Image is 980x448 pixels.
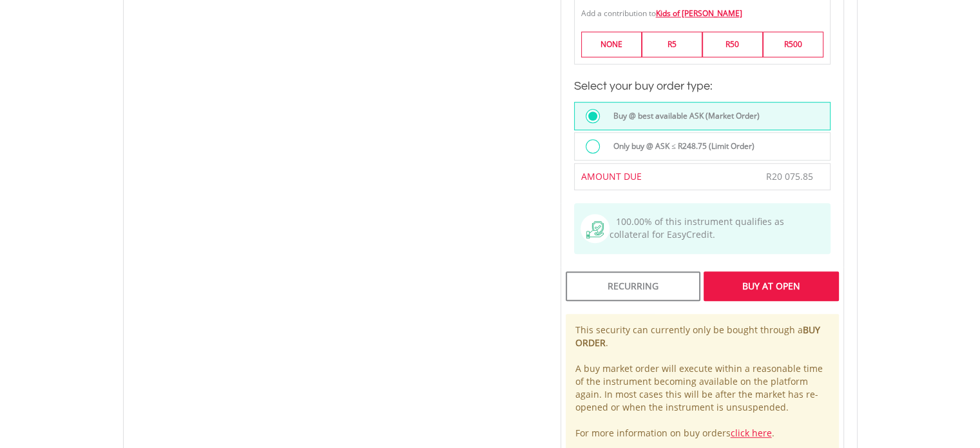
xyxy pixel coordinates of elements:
[581,170,642,182] span: AMOUNT DUE
[575,1,830,19] div: Add a contribution to
[610,215,784,240] span: 100.00% of this instrument qualifies as collateral for EasyCredit.
[575,324,820,349] b: BUY ORDER
[606,109,760,123] label: Buy @ best available ASK (Market Order)
[704,271,838,301] div: Buy At Open
[642,32,702,57] label: R5
[566,271,700,301] div: Recurring
[606,139,754,153] label: Only buy @ ASK ≤ R248.75 (Limit Order)
[586,221,604,239] img: collateral-qualifying-green.svg
[731,427,772,439] a: click here
[581,32,642,57] label: NONE
[766,170,813,182] span: R20 075.85
[574,77,831,95] h3: Select your buy order type:
[702,32,763,57] label: R50
[656,8,742,19] a: Kids of [PERSON_NAME]
[763,32,823,57] label: R500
